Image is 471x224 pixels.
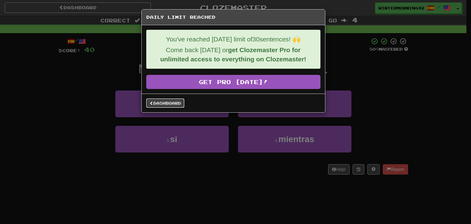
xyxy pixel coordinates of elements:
a: Get Pro [DATE]! [146,75,320,89]
h5: Daily Limit Reached [146,14,320,20]
a: Dashboard [146,98,184,108]
p: You've reached [DATE] limit of 30 sentences! 🙌 [151,35,316,44]
p: Come back [DATE] or [151,45,316,64]
strong: get Clozemaster Pro for unlimited access to everything on Clozemaster! [160,46,306,63]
